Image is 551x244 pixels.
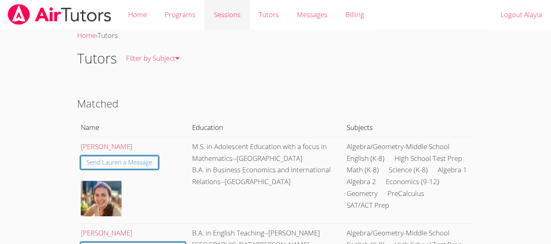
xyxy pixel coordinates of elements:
[7,4,112,25] img: airtutors_banner-c4298cdbf04f3fff15de1276eac7730deb9818008684d7c2e4769d2f7ddbe033.png
[97,31,118,40] span: Tutors
[347,200,389,211] li: SAT/ACT Prep
[438,164,467,176] li: Algebra 1
[77,96,474,111] h2: Matched
[81,142,132,151] a: [PERSON_NAME]
[347,176,376,188] li: Algebra 2
[297,10,328,19] span: Messages
[347,141,449,153] li: Algebra/Geometry-Middle School
[347,188,378,200] li: Geometry
[347,153,385,165] li: English (K-8)
[347,164,379,176] li: Math (K-8)
[387,188,424,200] li: PreCalculus
[347,227,449,239] li: Algebra/Geometry-Middle School
[394,153,462,165] li: High School Test Prep
[81,181,122,216] img: lauren.png
[386,176,439,188] li: Economics (9-12)
[117,44,188,73] a: Filter by Subject
[81,228,132,237] a: [PERSON_NAME]
[189,118,343,137] th: Education
[81,156,159,169] a: Send Lauren a Message
[77,30,474,42] div: ›
[77,48,117,69] h1: Tutors
[77,31,96,40] a: Home
[189,137,343,223] td: M.S. in Adolescent Education with a focus in Mathematics--[GEOGRAPHIC_DATA] B.A. in Business Econ...
[77,118,189,137] th: Name
[343,118,474,137] th: Subjects
[389,164,428,176] li: Science (K-8)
